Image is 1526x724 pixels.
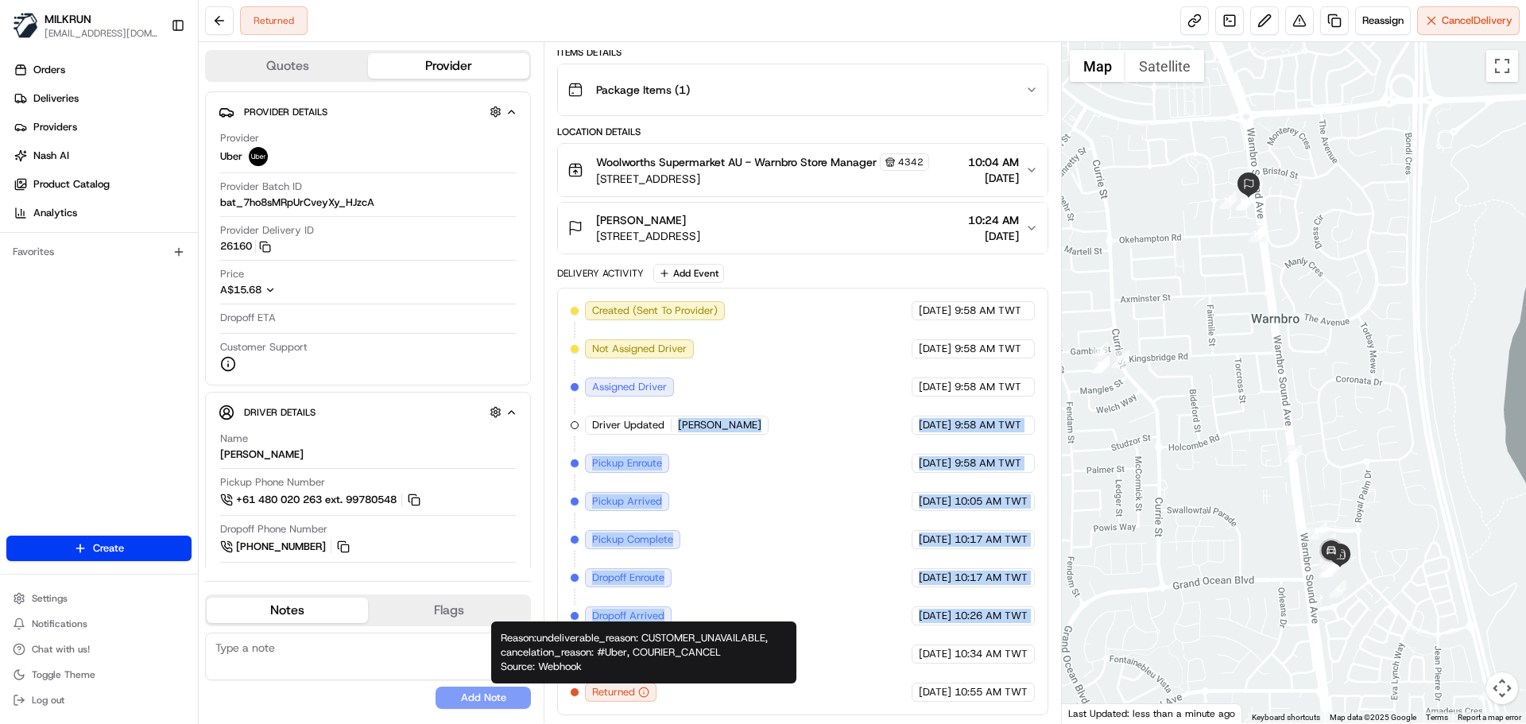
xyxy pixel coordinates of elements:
span: [DATE] [919,494,951,509]
span: Log out [32,694,64,707]
div: 3 [1478,683,1496,700]
span: Uber [220,149,242,164]
div: 18 [1092,356,1110,374]
div: 10 [1319,560,1336,578]
span: +61 480 020 263 ext. 99780548 [236,493,397,507]
div: 14 [1236,193,1253,211]
button: CancelDelivery [1417,6,1520,35]
button: Map camera controls [1486,672,1518,704]
button: Driver Details [219,399,517,425]
span: [DATE] [968,228,1019,244]
button: MILKRUN [45,11,91,27]
span: Toggle Theme [32,668,95,681]
button: Toggle Theme [6,664,192,686]
span: Analytics [33,206,77,220]
button: Toggle fullscreen view [1486,50,1518,82]
span: [DATE] [919,456,951,470]
button: Show satellite imagery [1125,50,1204,82]
span: 9:58 AM TWT [955,342,1021,356]
span: Product Catalog [33,177,110,192]
span: [PERSON_NAME] [596,212,686,228]
span: Map data ©2025 Google [1330,713,1416,722]
span: 10:05 AM TWT [955,494,1028,509]
span: 10:04 AM [968,154,1019,170]
span: [DATE] [919,571,951,585]
span: 9:58 AM TWT [955,380,1021,394]
span: Pickup Complete [592,532,673,547]
span: 9:58 AM TWT [955,304,1021,318]
span: 10:55 AM TWT [955,685,1028,699]
div: 20 [1284,445,1302,463]
span: Returned [592,685,635,699]
a: Orders [6,57,198,83]
span: Create [93,541,124,556]
span: A$15.68 [220,283,261,296]
span: Provider Batch ID [220,180,302,194]
a: Open this area in Google Maps (opens a new window) [1066,703,1118,723]
div: 16 [1091,342,1109,359]
button: Provider [368,53,529,79]
div: Reason: undeliverable_reason: CUSTOMER_UNAVAILABLE, cancelation_reason: #Uber, COURIER_CANCEL [491,621,796,683]
span: [DATE] [919,304,951,318]
span: Customer Support [220,340,308,354]
button: Woolworths Supermarket AU - Warnbro Store Manager4342[STREET_ADDRESS]10:04 AM[DATE] [558,144,1047,196]
span: Providers [33,120,77,134]
span: Pickup Arrived [592,494,662,509]
span: Package Items ( 1 ) [596,82,690,98]
div: 7 [1323,559,1340,577]
span: 9:58 AM TWT [955,456,1021,470]
img: Google [1066,703,1118,723]
span: Name [220,432,248,446]
span: Notifications [32,618,87,630]
div: 19 [1112,350,1129,368]
span: [PHONE_NUMBER] [236,540,326,554]
div: 24 [1323,559,1340,576]
span: Provider Details [244,106,327,118]
span: Created (Sent To Provider) [592,304,718,318]
div: Favorites [6,239,192,265]
span: 10:17 AM TWT [955,532,1028,547]
a: Terms (opens in new tab) [1426,713,1448,722]
button: Show street map [1070,50,1125,82]
button: Keyboard shortcuts [1252,712,1320,723]
span: Assigned Driver [592,380,667,394]
span: Provider [220,131,259,145]
button: Flags [368,598,529,623]
a: [PHONE_NUMBER] [220,538,352,556]
span: 10:34 AM TWT [955,647,1028,661]
a: Nash AI [6,143,198,168]
a: +61 480 020 263 ext. 99780548 [220,491,423,509]
span: 10:17 AM TWT [955,571,1028,585]
button: Create [6,536,192,561]
button: MILKRUNMILKRUN[EMAIL_ADDRESS][DOMAIN_NAME] [6,6,165,45]
span: Driver Updated [592,418,664,432]
div: 11 [1310,522,1327,540]
span: [DATE] [919,685,951,699]
span: [STREET_ADDRESS] [596,171,929,187]
span: Cancel Delivery [1442,14,1512,28]
button: Add Event [653,264,724,283]
span: 4342 [898,156,924,168]
span: Dropoff ETA [220,311,276,325]
div: Location Details [557,126,1048,138]
span: [PERSON_NAME] [678,418,761,432]
span: 9:58 AM TWT [955,418,1021,432]
span: Deliveries [33,91,79,106]
span: 10:24 AM [968,212,1019,228]
button: Notes [207,598,368,623]
span: Dropoff Enroute [592,571,664,585]
span: [DATE] [919,532,951,547]
button: [PERSON_NAME][STREET_ADDRESS]10:24 AM[DATE] [558,203,1047,254]
button: [EMAIL_ADDRESS][DOMAIN_NAME] [45,27,158,40]
span: Pickup Phone Number [220,475,325,490]
span: [DATE] [919,609,951,623]
span: [DATE] [919,342,951,356]
a: Deliveries [6,86,198,111]
span: [DATE] [919,380,951,394]
span: Driver Details [244,406,316,419]
button: A$15.68 [220,283,360,297]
